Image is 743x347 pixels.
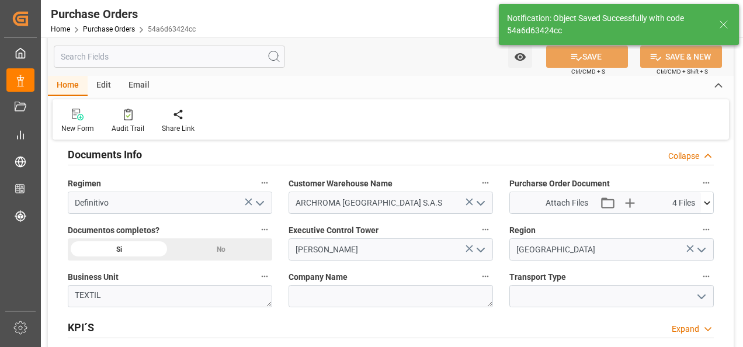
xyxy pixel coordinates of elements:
a: Purchase Orders [83,25,135,33]
button: open menu [692,287,710,306]
span: 4 Files [672,197,695,209]
button: open menu [471,241,489,259]
button: Transport Type [699,269,714,284]
span: Company Name [289,271,348,283]
span: Regimen [68,178,101,190]
div: No [170,238,272,261]
div: Email [120,76,158,96]
div: Purchase Orders [51,5,196,23]
span: Region [509,224,536,237]
div: Audit Trail [112,123,144,134]
button: Business Unit [257,269,272,284]
span: Attach Files [546,197,588,209]
div: Si [68,238,170,261]
button: Region [699,222,714,237]
button: Customer Warehouse Name [478,175,493,190]
div: New Form [61,123,94,134]
span: Ctrl/CMD + S [571,67,605,76]
input: enter warehouse [289,192,493,214]
span: Business Unit [68,271,119,283]
div: Edit [88,76,120,96]
div: Collapse [668,150,699,162]
a: Home [51,25,70,33]
button: Executive Control Tower [478,222,493,237]
div: Notification: Object Saved Successfully with code 54a6d63424cc [507,12,708,37]
span: Executive Control Tower [289,224,379,237]
button: SAVE & NEW [640,46,722,68]
button: open menu [251,194,268,212]
button: open menu [692,241,710,259]
h2: KPI´S [68,320,94,335]
button: Purcharse Order Document [699,175,714,190]
button: open menu [471,194,489,212]
span: Customer Warehouse Name [289,178,393,190]
textarea: TEXTIL [68,285,272,307]
span: Documentos completos? [68,224,159,237]
button: SAVE [546,46,628,68]
button: Company Name [478,269,493,284]
h2: Documents Info [68,147,142,162]
div: Home [48,76,88,96]
div: Expand [672,323,699,335]
div: Share Link [162,123,195,134]
button: Documentos completos? [257,222,272,237]
input: Search Fields [54,46,285,68]
span: Ctrl/CMD + Shift + S [657,67,708,76]
span: Purcharse Order Document [509,178,610,190]
button: Regimen [257,175,272,190]
span: Transport Type [509,271,566,283]
button: open menu [508,46,532,68]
